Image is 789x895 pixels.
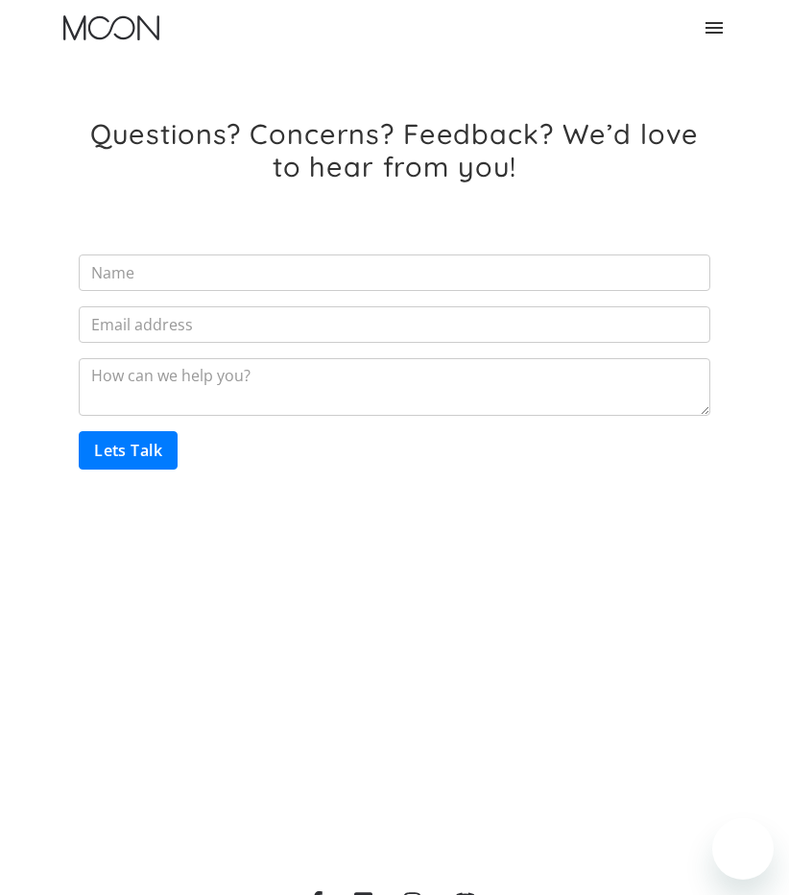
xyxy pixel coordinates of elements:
input: Email address [79,306,710,343]
img: Moon Logo [63,15,159,40]
a: home [63,15,159,40]
input: Name [79,254,710,291]
form: Email Form [79,239,710,470]
input: Lets Talk [79,431,178,470]
h1: Questions? Concerns? Feedback? We’d love to hear from you! [79,117,710,183]
iframe: Button to launch messaging window [712,818,774,880]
